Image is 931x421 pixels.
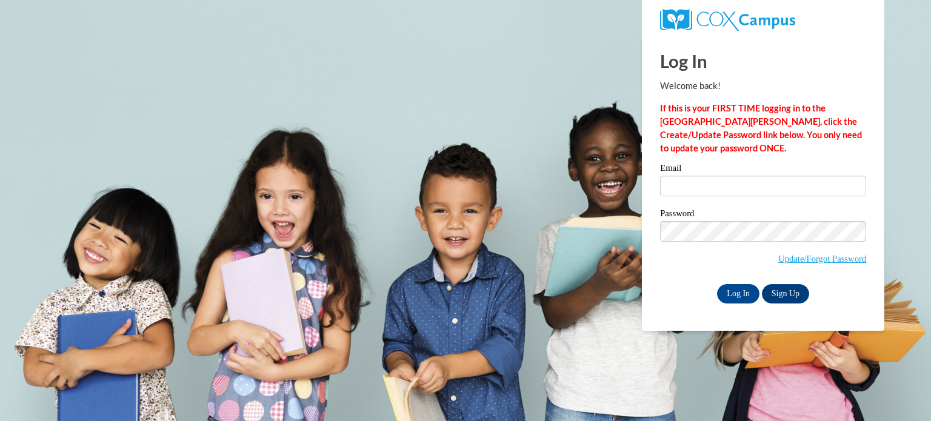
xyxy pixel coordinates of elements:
[660,79,866,93] p: Welcome back!
[717,284,759,303] input: Log In
[660,14,795,24] a: COX Campus
[660,103,862,153] strong: If this is your FIRST TIME logging in to the [GEOGRAPHIC_DATA][PERSON_NAME], click the Create/Upd...
[778,254,866,264] a: Update/Forgot Password
[660,48,866,73] h1: Log In
[660,209,866,221] label: Password
[660,9,795,31] img: COX Campus
[660,164,866,176] label: Email
[762,284,809,303] a: Sign Up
